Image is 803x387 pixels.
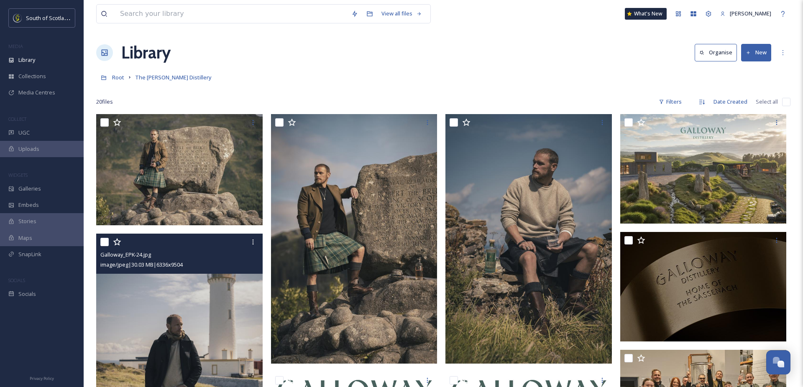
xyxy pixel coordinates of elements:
span: MEDIA [8,43,23,49]
span: SnapLink [18,250,41,258]
img: images.jpeg [13,14,22,22]
span: The [PERSON_NAME] Distillery [135,74,212,81]
span: South of Scotland Destination Alliance [26,14,121,22]
span: Media Centres [18,89,55,97]
span: Embeds [18,201,39,209]
button: Open Chat [766,350,790,374]
a: [PERSON_NAME] [716,5,775,22]
span: Maps [18,234,32,242]
div: Filters [655,94,686,110]
span: COLLECT [8,116,26,122]
a: Privacy Policy [30,373,54,383]
img: Galloway_EPK-19.jpg [271,114,437,364]
span: SOCIALS [8,277,25,283]
a: Root [112,72,124,82]
span: Uploads [18,145,39,153]
span: UGC [18,129,30,137]
img: Galloway_EPK-16.jpg [96,114,263,225]
div: Date Created [709,94,752,110]
a: The [PERSON_NAME] Distillery [135,72,212,82]
img: GD_Copper_Home-of-Sassenach-high-res.jpg [620,232,787,341]
span: Socials [18,290,36,298]
img: Galloway_EPK-26.jpg [445,114,612,364]
span: Galleries [18,185,41,193]
span: Galloway_EPK-24.jpg [100,251,151,258]
a: Library [121,40,171,65]
button: New [741,44,771,61]
span: [PERSON_NAME] [730,10,771,17]
span: Select all [756,98,778,106]
span: Root [112,74,124,81]
span: Collections [18,72,46,80]
span: 20 file s [96,98,113,106]
span: Privacy Policy [30,376,54,381]
a: What's New [625,8,667,20]
span: image/jpeg | 30.03 MB | 6336 x 9504 [100,261,183,268]
button: Organise [695,44,737,61]
input: Search your library [116,5,347,23]
span: Stories [18,217,36,225]
a: View all files [377,5,426,22]
img: Phase_2_GallowayDistillery.jpg [620,114,787,224]
span: Library [18,56,35,64]
span: WIDGETS [8,172,28,178]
